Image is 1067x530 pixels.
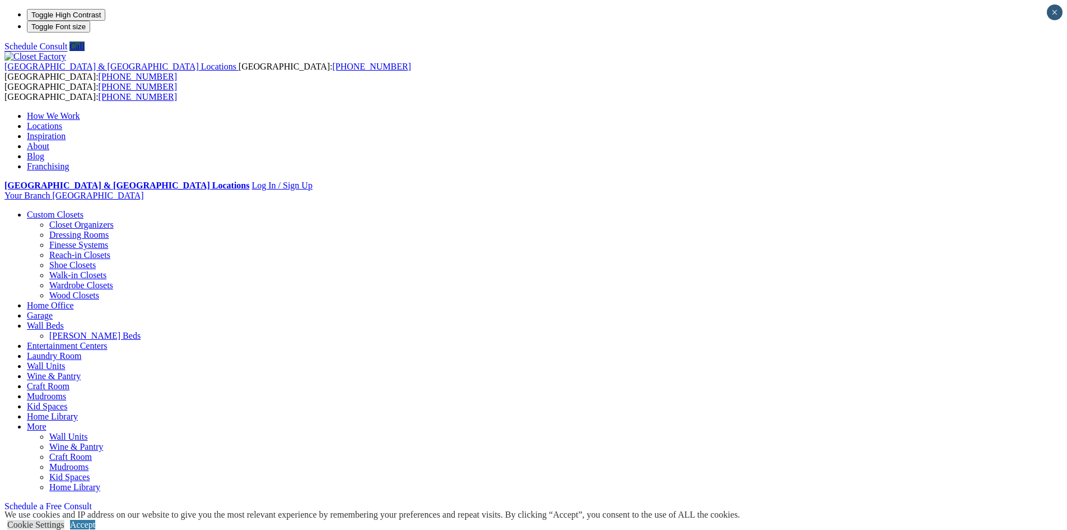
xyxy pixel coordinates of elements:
a: Laundry Room [27,351,81,361]
span: Your Branch [4,191,50,200]
a: Garage [27,311,53,320]
a: Call [69,42,85,51]
a: Wall Units [49,432,87,441]
a: How We Work [27,111,80,121]
a: [PHONE_NUMBER] [99,72,177,81]
a: Schedule a Free Consult (opens a dropdown menu) [4,501,92,511]
a: Cookie Settings [7,520,64,529]
a: [GEOGRAPHIC_DATA] & [GEOGRAPHIC_DATA] Locations [4,181,249,190]
span: [GEOGRAPHIC_DATA]: [GEOGRAPHIC_DATA]: [4,62,411,81]
a: Kid Spaces [27,402,67,411]
a: Finesse Systems [49,240,108,250]
button: Toggle High Contrast [27,9,105,21]
a: Inspiration [27,131,66,141]
a: [GEOGRAPHIC_DATA] & [GEOGRAPHIC_DATA] Locations [4,62,239,71]
a: Locations [27,121,62,131]
a: Home Library [27,412,78,421]
a: Dressing Rooms [49,230,109,239]
a: Shoe Closets [49,260,96,270]
a: Closet Organizers [49,220,114,229]
a: Wall Beds [27,321,64,330]
a: [PHONE_NUMBER] [332,62,411,71]
a: Walk-in Closets [49,270,106,280]
a: Craft Room [27,381,69,391]
a: Wood Closets [49,291,99,300]
button: Close [1047,4,1063,20]
a: Accept [70,520,95,529]
a: Mudrooms [27,391,66,401]
div: We use cookies and IP address on our website to give you the most relevant experience by remember... [4,510,740,520]
a: Your Branch [GEOGRAPHIC_DATA] [4,191,144,200]
span: Toggle Font size [31,22,86,31]
a: Craft Room [49,452,92,462]
a: Kid Spaces [49,472,90,482]
a: Mudrooms [49,462,88,472]
a: Log In / Sign Up [251,181,312,190]
span: Toggle High Contrast [31,11,101,19]
a: Home Office [27,301,74,310]
a: Reach-in Closets [49,250,110,260]
a: Schedule Consult [4,42,67,51]
a: [PHONE_NUMBER] [99,82,177,91]
a: [PHONE_NUMBER] [99,92,177,102]
a: Blog [27,151,44,161]
a: Wine & Pantry [49,442,103,451]
span: [GEOGRAPHIC_DATA] [52,191,143,200]
a: Wine & Pantry [27,371,81,381]
a: Wardrobe Closets [49,280,113,290]
a: Franchising [27,162,69,171]
a: Entertainment Centers [27,341,108,351]
span: [GEOGRAPHIC_DATA]: [GEOGRAPHIC_DATA]: [4,82,177,102]
a: Custom Closets [27,210,83,219]
span: [GEOGRAPHIC_DATA] & [GEOGRAPHIC_DATA] Locations [4,62,236,71]
a: [PERSON_NAME] Beds [49,331,141,340]
a: Wall Units [27,361,65,371]
img: Closet Factory [4,52,66,62]
a: More menu text will display only on big screen [27,422,46,431]
button: Toggle Font size [27,21,90,33]
a: Home Library [49,482,100,492]
a: About [27,141,49,151]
